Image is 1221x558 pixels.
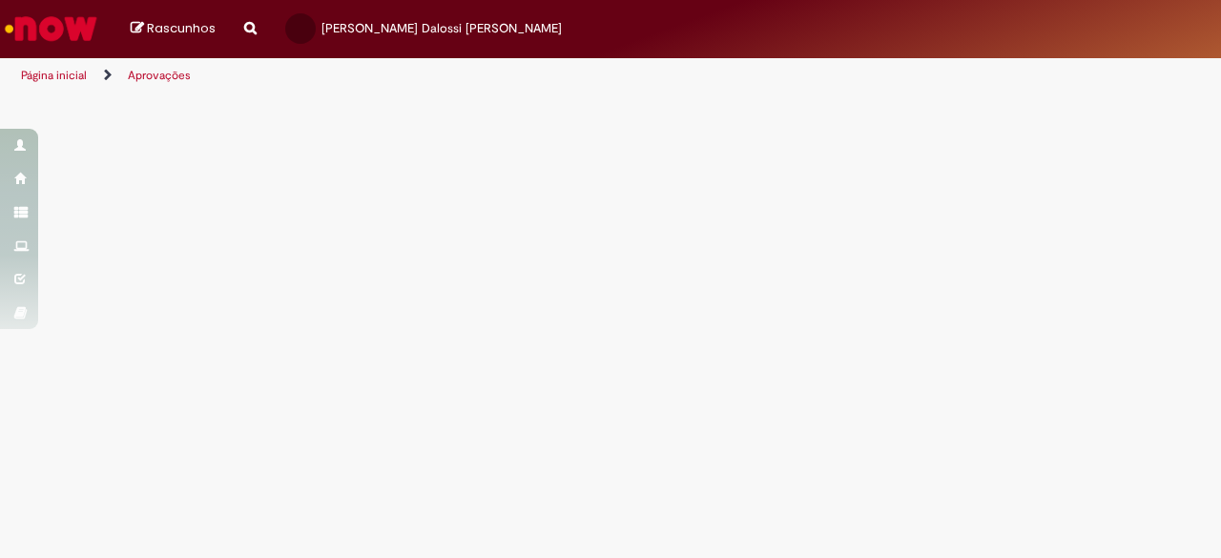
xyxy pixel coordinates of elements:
img: ServiceNow [2,10,100,48]
a: Rascunhos [131,20,216,38]
span: [PERSON_NAME] Dalossi [PERSON_NAME] [321,20,562,36]
span: Rascunhos [147,19,216,37]
a: Aprovações [128,68,191,83]
ul: Trilhas de página [14,58,799,93]
a: Página inicial [21,68,87,83]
